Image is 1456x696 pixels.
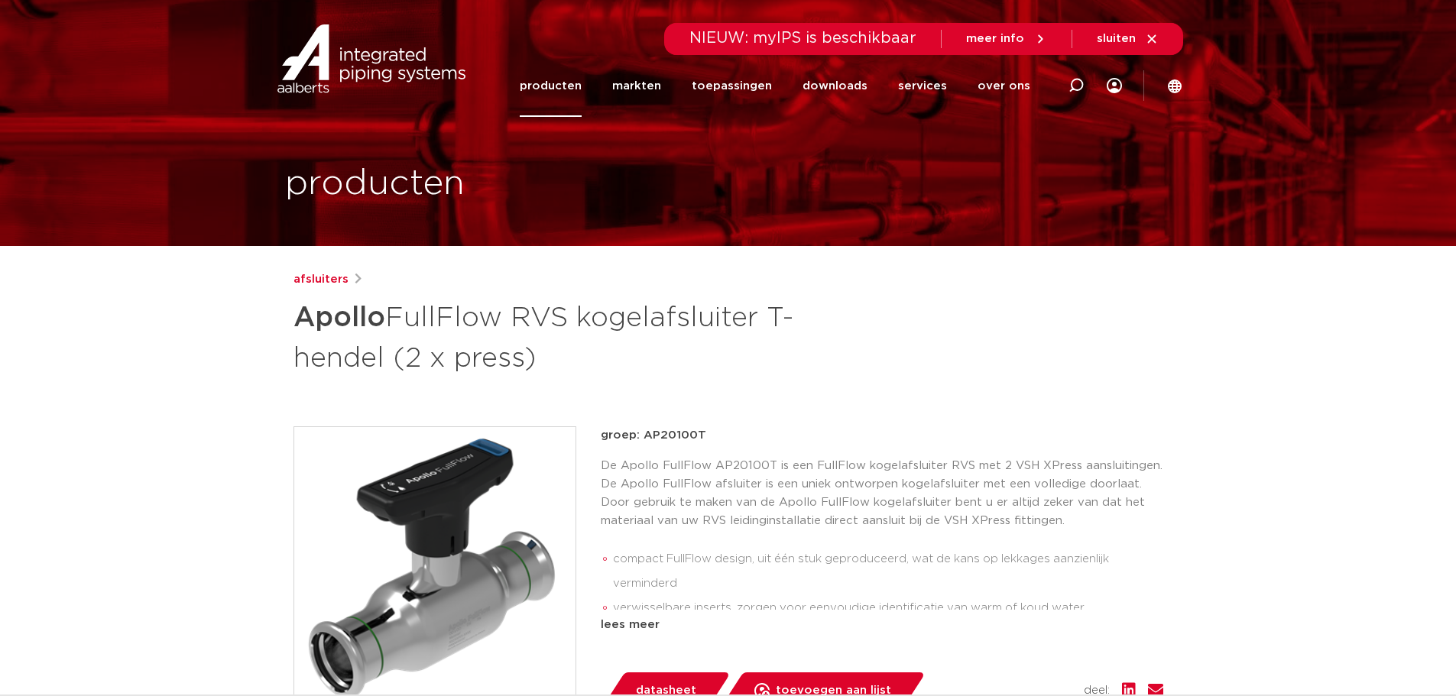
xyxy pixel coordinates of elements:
span: NIEUW: myIPS is beschikbaar [689,31,916,46]
strong: Apollo [293,304,385,332]
a: over ons [978,55,1030,117]
p: De Apollo FullFlow AP20100T is een FullFlow kogelafsluiter RVS met 2 VSH XPress aansluitingen. De... [601,457,1163,530]
span: sluiten [1097,33,1136,44]
h1: producten [285,160,465,209]
a: sluiten [1097,32,1159,46]
nav: Menu [520,55,1030,117]
li: compact FullFlow design, uit één stuk geproduceerd, wat de kans op lekkages aanzienlijk verminderd [613,547,1163,596]
a: markten [612,55,661,117]
p: groep: AP20100T [601,426,1163,445]
a: producten [520,55,582,117]
li: verwisselbare inserts, zorgen voor eenvoudige identificatie van warm of koud water [613,596,1163,620]
div: lees meer [601,616,1163,634]
a: afsluiters [293,270,349,289]
a: services [898,55,947,117]
span: meer info [966,33,1024,44]
h1: FullFlow RVS kogelafsluiter T-hendel (2 x press) [293,295,867,377]
a: downloads [803,55,867,117]
a: toepassingen [692,55,772,117]
div: my IPS [1107,55,1122,117]
a: meer info [966,32,1047,46]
